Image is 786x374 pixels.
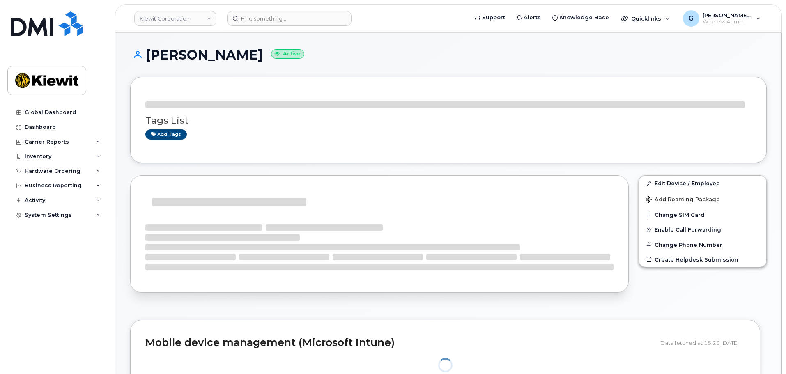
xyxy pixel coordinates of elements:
a: Edit Device / Employee [639,176,766,190]
h3: Tags List [145,115,752,126]
a: Add tags [145,129,187,140]
h1: [PERSON_NAME] [130,48,767,62]
span: Add Roaming Package [646,196,720,204]
button: Enable Call Forwarding [639,222,766,237]
span: Enable Call Forwarding [655,227,721,233]
h2: Mobile device management (Microsoft Intune) [145,337,654,349]
button: Change SIM Card [639,207,766,222]
a: Create Helpdesk Submission [639,252,766,267]
button: Add Roaming Package [639,190,766,207]
button: Change Phone Number [639,237,766,252]
div: Data fetched at 15:23 [DATE] [660,335,745,351]
small: Active [271,49,304,59]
